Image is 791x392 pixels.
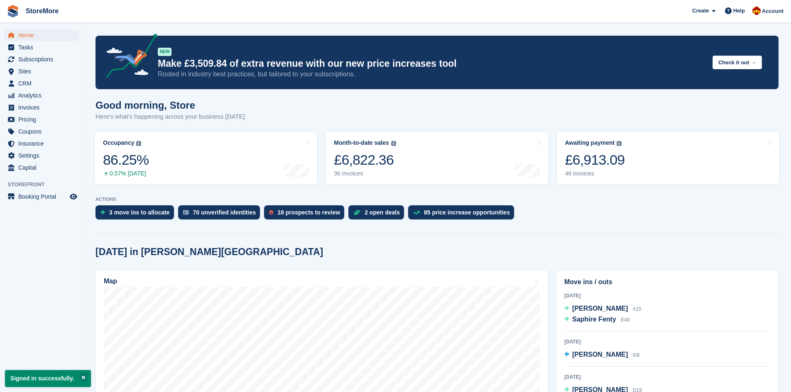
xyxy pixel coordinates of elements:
[4,29,78,41] a: menu
[18,191,68,202] span: Booking Portal
[4,78,78,89] a: menu
[18,66,68,77] span: Sites
[334,170,396,177] div: 36 invoices
[572,316,616,323] span: Saphire Fenty
[413,211,420,214] img: price_increase_opportunities-93ffe204e8149a01c8c9dc8f82e8f89637d9d84a8eef4429ea346261dce0b2c0.svg
[617,141,622,146] img: icon-info-grey-7440780725fd019a000dd9b08b2336e03edf1995a4989e88bcd33f0948082b44.svg
[18,126,68,137] span: Coupons
[733,7,745,15] span: Help
[334,139,389,146] div: Month-to-date sales
[22,4,62,18] a: StoreMore
[99,34,157,81] img: price-adjustments-announcement-icon-8257ccfd72463d97f412b2fc003d46551f7dbcb40ab6d574587a9cd5c0d94...
[572,351,628,358] span: [PERSON_NAME]
[158,70,706,79] p: Rooted in industry best practices, but tailored to your subscriptions.
[334,151,396,168] div: £6,822.36
[178,205,264,224] a: 70 unverified identities
[193,209,256,216] div: 70 unverified identities
[96,100,245,111] h1: Good morning, Store
[103,170,149,177] div: 0.57% [DATE]
[565,139,615,146] div: Awaiting payment
[4,66,78,77] a: menu
[621,317,629,323] span: E40
[18,90,68,101] span: Analytics
[95,132,317,185] a: Occupancy 86.25% 0.57% [DATE]
[109,209,170,216] div: 3 move ins to allocate
[5,370,91,387] p: Signed in successfully.
[18,114,68,125] span: Pricing
[4,102,78,113] a: menu
[391,141,396,146] img: icon-info-grey-7440780725fd019a000dd9b08b2336e03edf1995a4989e88bcd33f0948082b44.svg
[18,29,68,41] span: Home
[633,352,640,358] span: I08
[18,150,68,161] span: Settings
[158,48,171,56] div: NEW
[158,58,706,70] p: Make £3,509.84 of extra revenue with our new price increases tool
[96,197,779,202] p: ACTIONS
[565,151,625,168] div: £6,913.09
[4,114,78,125] a: menu
[565,170,625,177] div: 48 invoices
[100,210,105,215] img: move_ins_to_allocate_icon-fdf77a2bb77ea45bf5b3d319d69a93e2d87916cf1d5bf7949dd705db3b84f3ca.svg
[104,278,117,285] h2: Map
[692,7,709,15] span: Create
[564,277,771,287] h2: Move ins / outs
[408,205,518,224] a: 85 price increase opportunities
[564,338,771,346] div: [DATE]
[7,180,83,189] span: Storefront
[348,205,408,224] a: 2 open deals
[564,292,771,299] div: [DATE]
[424,209,510,216] div: 85 price increase opportunities
[18,41,68,53] span: Tasks
[564,314,630,325] a: Saphire Fenty E40
[96,205,178,224] a: 3 move ins to allocate
[18,138,68,149] span: Insurance
[752,7,761,15] img: Store More Team
[564,350,639,360] a: [PERSON_NAME] I08
[557,132,779,185] a: Awaiting payment £6,913.09 48 invoices
[326,132,548,185] a: Month-to-date sales £6,822.36 36 invoices
[18,162,68,173] span: Capital
[264,205,348,224] a: 18 prospects to review
[713,56,762,69] button: Check it out →
[103,139,134,146] div: Occupancy
[564,373,771,381] div: [DATE]
[18,54,68,65] span: Subscriptions
[572,305,628,312] span: [PERSON_NAME]
[18,102,68,113] span: Invoices
[136,141,141,146] img: icon-info-grey-7440780725fd019a000dd9b08b2336e03edf1995a4989e88bcd33f0948082b44.svg
[4,138,78,149] a: menu
[103,151,149,168] div: 86.25%
[69,192,78,202] a: Preview store
[762,7,784,15] span: Account
[4,54,78,65] a: menu
[564,304,642,314] a: [PERSON_NAME] A15
[96,112,245,122] p: Here's what's happening across your business [DATE]
[269,210,273,215] img: prospect-51fa495bee0391a8d652442698ab0144808aea92771e9ea1ae160a38d050c398.svg
[4,126,78,137] a: menu
[183,210,189,215] img: verify_identity-adf6edd0f0f0b5bbfe63781bf79b02c33cf7c696d77639b501bdc392416b5a36.svg
[365,209,400,216] div: 2 open deals
[7,5,19,17] img: stora-icon-8386f47178a22dfd0bd8f6a31ec36ba5ce8667c1dd55bd0f319d3a0aa187defe.svg
[96,246,323,258] h2: [DATE] in [PERSON_NAME][GEOGRAPHIC_DATA]
[18,78,68,89] span: CRM
[4,191,78,202] a: menu
[4,90,78,101] a: menu
[633,306,642,312] span: A15
[4,162,78,173] a: menu
[277,209,340,216] div: 18 prospects to review
[4,150,78,161] a: menu
[4,41,78,53] a: menu
[353,209,360,215] img: deal-1b604bf984904fb50ccaf53a9ad4b4a5d6e5aea283cecdc64d6e3604feb123c2.svg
